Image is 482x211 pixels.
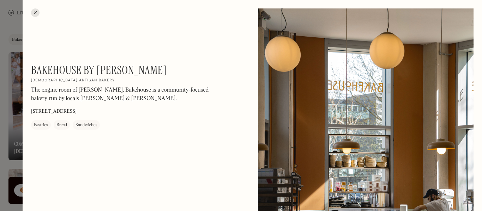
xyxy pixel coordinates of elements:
[31,86,222,103] p: The engine room of [PERSON_NAME], Bakehouse is a community-focused bakery run by locals [PERSON_N...
[76,122,97,129] div: Sandwiches
[31,108,77,115] p: [STREET_ADDRESS]
[34,122,48,129] div: Pastries
[31,78,115,83] h2: [DEMOGRAPHIC_DATA] artisan bakery
[56,122,67,129] div: Bread
[31,63,167,77] h1: Bakehouse by [PERSON_NAME]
